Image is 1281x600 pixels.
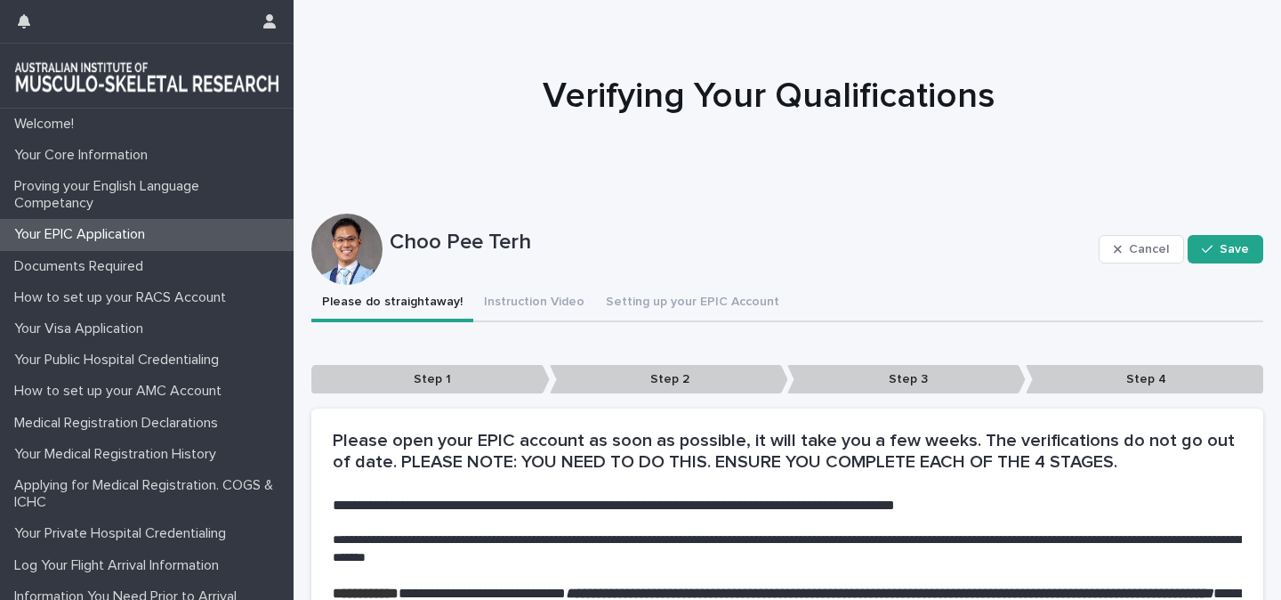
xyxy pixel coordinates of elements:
p: Step 3 [787,365,1026,394]
p: Your Core Information [7,147,162,164]
p: Applying for Medical Registration. COGS & ICHC [7,477,294,511]
img: 1xcjEmqDTcmQhduivVBy [14,58,279,93]
span: Cancel [1129,243,1169,255]
p: Log Your Flight Arrival Information [7,557,233,574]
p: Your EPIC Application [7,226,159,243]
p: Step 4 [1026,365,1264,394]
p: Documents Required [7,258,157,275]
p: Choo Pee Terh [390,230,1092,255]
button: Please do straightaway! [311,285,473,322]
p: Proving your English Language Competancy [7,178,294,212]
button: Setting up your EPIC Account [595,285,790,322]
p: How to set up your RACS Account [7,289,240,306]
p: Step 1 [311,365,550,394]
h2: Please open your EPIC account as soon as possible, it will take you a few weeks. The verification... [333,430,1242,473]
button: Cancel [1099,235,1184,264]
button: Instruction Video [473,285,595,322]
p: Your Visa Application [7,320,157,337]
h1: Verifying Your Qualifications [333,75,1204,118]
p: Step 2 [550,365,788,394]
p: How to set up your AMC Account [7,383,236,400]
button: Save [1188,235,1263,264]
p: Medical Registration Declarations [7,415,232,432]
span: Save [1220,243,1249,255]
p: Your Private Hospital Credentialing [7,525,240,542]
p: Your Medical Registration History [7,446,230,463]
p: Your Public Hospital Credentialing [7,352,233,369]
p: Welcome! [7,116,88,133]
